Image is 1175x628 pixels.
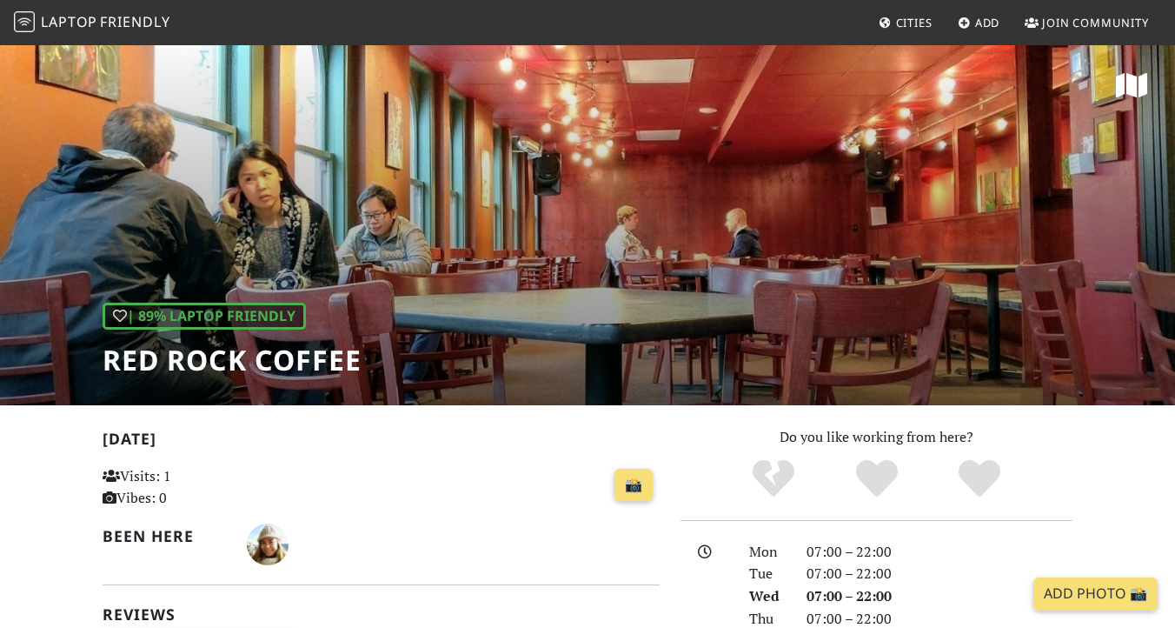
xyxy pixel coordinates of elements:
[103,344,362,377] h1: Red Rock Coffee
[103,527,226,545] h2: Been here
[680,426,1072,449] p: Do you like working from here?
[100,12,169,31] span: Friendly
[103,465,275,510] p: Visits: 1 Vibes: 0
[103,303,306,331] div: | 89% Laptop Friendly
[796,541,1083,564] div: 07:00 – 22:00
[721,458,825,501] div: No
[41,12,97,31] span: Laptop
[796,585,1083,608] div: 07:00 – 22:00
[247,533,289,552] span: Vela Mineva
[739,585,796,608] div: Wed
[796,563,1083,585] div: 07:00 – 22:00
[975,15,1000,30] span: Add
[247,524,289,565] img: 1258-vela.jpg
[103,605,660,624] h2: Reviews
[872,7,939,38] a: Cities
[103,430,660,455] h2: [DATE]
[1018,7,1156,38] a: Join Community
[14,8,170,38] a: LaptopFriendly LaptopFriendly
[1033,578,1158,611] a: Add Photo 📸
[1042,15,1149,30] span: Join Community
[928,458,1032,501] div: Definitely!
[614,469,653,502] a: 📸
[739,563,796,585] div: Tue
[825,458,928,501] div: Yes
[951,7,1007,38] a: Add
[14,11,35,32] img: LaptopFriendly
[739,541,796,564] div: Mon
[896,15,933,30] span: Cities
